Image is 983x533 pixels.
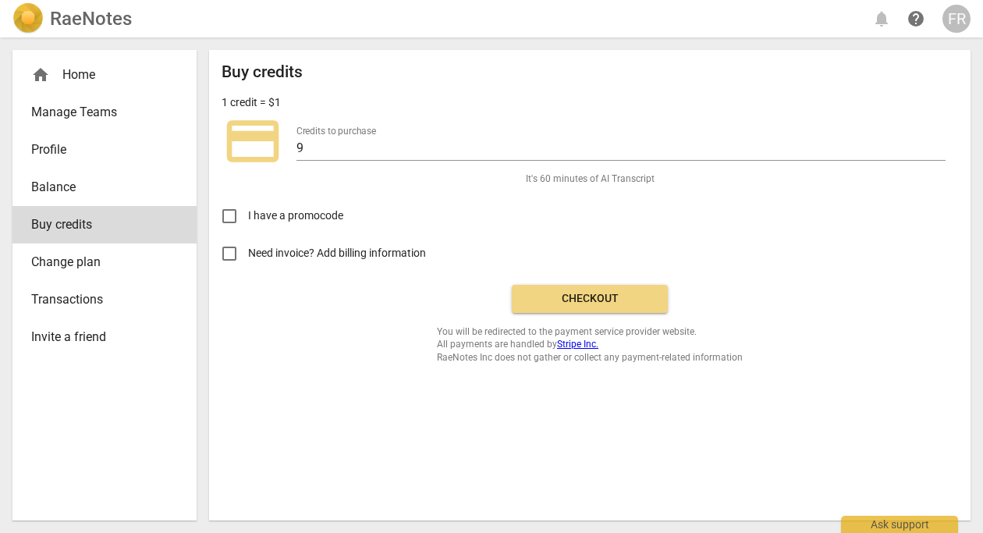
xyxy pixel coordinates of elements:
a: Help [902,5,930,33]
img: Logo [12,3,44,34]
span: Buy credits [31,215,165,234]
a: Balance [12,169,197,206]
a: Invite a friend [12,318,197,356]
a: Buy credits [12,206,197,243]
div: Home [31,66,165,84]
a: LogoRaeNotes [12,3,132,34]
span: Checkout [524,291,655,307]
button: Checkout [512,285,668,313]
span: I have a promocode [248,208,343,224]
label: Credits to purchase [296,126,376,136]
div: Home [12,56,197,94]
span: You will be redirected to the payment service provider website. All payments are handled by RaeNo... [437,325,743,364]
span: home [31,66,50,84]
span: Profile [31,140,165,159]
a: Profile [12,131,197,169]
a: Change plan [12,243,197,281]
span: It's 60 minutes of AI Transcript [526,172,655,186]
p: 1 credit = $1 [222,94,281,111]
span: Need invoice? Add billing information [248,245,428,261]
div: Ask support [841,516,958,533]
span: Transactions [31,290,165,309]
span: Balance [31,178,165,197]
span: Invite a friend [31,328,165,346]
a: Stripe Inc. [557,339,598,350]
h2: RaeNotes [50,8,132,30]
a: Transactions [12,281,197,318]
a: Manage Teams [12,94,197,131]
span: help [907,9,925,28]
span: credit_card [222,110,284,172]
button: FR [942,5,971,33]
span: Change plan [31,253,165,272]
h2: Buy credits [222,62,303,82]
span: Manage Teams [31,103,165,122]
